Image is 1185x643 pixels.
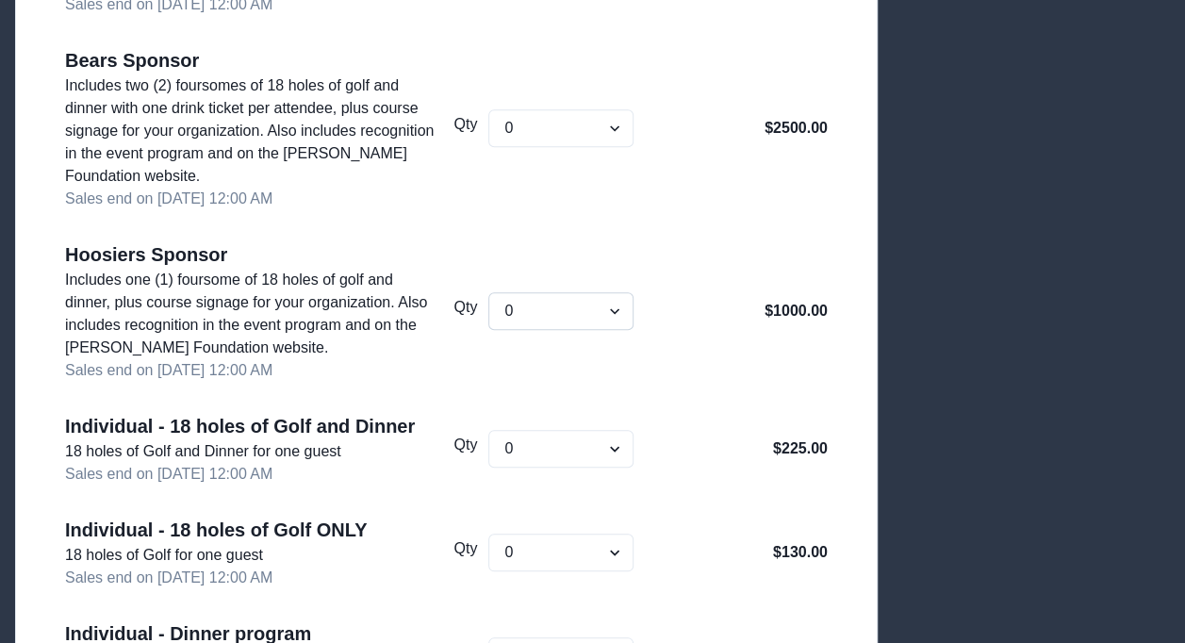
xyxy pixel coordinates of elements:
[773,437,828,460] p: $ 225.00
[453,113,477,136] label: Qty
[65,46,199,74] p: Bears Sponsor
[765,300,828,322] p: $ 1000.00
[65,188,272,210] p: Sales end on [DATE] 12:00 AM
[765,117,828,140] p: $ 2500.00
[65,240,227,269] p: Hoosiers Sponsor
[65,440,341,463] p: 18 holes of Golf and Dinner for one guest
[65,544,263,567] p: 18 holes of Golf for one guest
[65,516,367,544] p: Individual - 18 holes of Golf ONLY
[65,74,438,188] p: Includes two (2) foursomes of 18 holes of golf and dinner with one drink ticket per attendee, plu...
[65,567,272,589] p: Sales end on [DATE] 12:00 AM
[453,296,477,319] label: Qty
[773,541,828,564] p: $ 130.00
[65,463,272,486] p: Sales end on [DATE] 12:00 AM
[453,434,477,456] label: Qty
[453,537,477,560] label: Qty
[65,269,438,359] p: Includes one (1) foursome of 18 holes of golf and dinner, plus course signage for your organizati...
[65,412,415,440] p: Individual - 18 holes of Golf and Dinner
[65,359,272,382] p: Sales end on [DATE] 12:00 AM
